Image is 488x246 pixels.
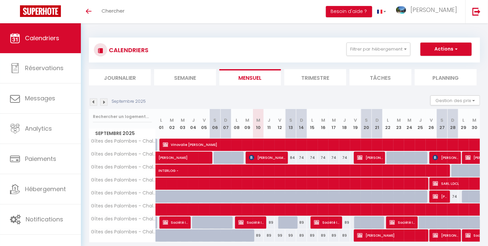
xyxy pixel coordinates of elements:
span: Gîtes des Palombes - Chalet Bleu [90,152,157,157]
span: [PERSON_NAME] [249,151,286,164]
span: Notifications [26,215,63,223]
abbr: V [430,117,433,123]
div: 74 [339,152,350,164]
div: 89 [339,216,350,229]
button: Gestion des prix [430,95,480,105]
a: INTERLOG - [156,165,166,177]
th: 07 [220,109,231,139]
input: Rechercher un logement... [93,111,152,123]
li: Tâches [350,69,411,85]
img: ... [396,6,406,14]
div: 89 [318,229,329,242]
img: Super Booking [20,5,61,17]
img: logout [472,7,481,16]
span: Chercher [102,7,124,14]
span: [PERSON_NAME] [433,190,447,203]
span: Gîtes des Palombes - Chalet Vert [90,190,157,195]
abbr: M [245,117,249,123]
span: Paiements [25,155,56,163]
a: [PERSON_NAME] [156,152,166,164]
th: 04 [188,109,199,139]
abbr: M [332,117,336,123]
th: 15 [307,109,318,139]
th: 10 [253,109,264,139]
th: 20 [361,109,371,139]
th: 19 [350,109,361,139]
li: Mensuel [219,69,281,85]
th: 30 [469,109,480,139]
span: Réservations [25,64,64,72]
th: 05 [199,109,209,139]
abbr: J [419,117,422,123]
abbr: S [289,117,292,123]
th: 08 [231,109,242,139]
li: Trimestre [284,69,346,85]
div: 99 [285,229,296,242]
abbr: D [224,117,228,123]
abbr: J [268,117,270,123]
div: 74 [447,190,458,203]
abbr: S [214,117,217,123]
th: 27 [437,109,447,139]
li: Semaine [154,69,216,85]
span: Gîtes des Palombes - Chalet Bordeaux [90,216,157,221]
span: Gîtes des Palombes - Chalet Rouge [90,139,157,144]
abbr: M [181,117,185,123]
th: 13 [285,109,296,139]
abbr: M [408,117,412,123]
th: 02 [166,109,177,139]
button: Actions [420,43,472,56]
button: Ouvrir le widget de chat LiveChat [5,3,25,23]
div: 84 [285,152,296,164]
abbr: L [160,117,162,123]
th: 24 [404,109,415,139]
abbr: S [440,117,443,123]
div: 74 [296,152,307,164]
abbr: J [344,117,346,123]
th: 23 [393,109,404,139]
abbr: V [278,117,281,123]
th: 22 [382,109,393,139]
abbr: M [397,117,401,123]
div: 89 [264,229,274,242]
span: [PERSON_NAME] [410,6,457,14]
div: 89 [339,229,350,242]
abbr: V [354,117,357,123]
th: 28 [447,109,458,139]
th: 16 [318,109,329,139]
li: Journalier [89,69,151,85]
abbr: M [473,117,477,123]
h3: CALENDRIERS [107,43,148,58]
p: Septembre 2025 [112,98,146,105]
span: Société Intercap [238,216,264,229]
abbr: L [311,117,313,123]
th: 03 [177,109,188,139]
th: 18 [339,109,350,139]
abbr: J [192,117,195,123]
div: 89 [296,229,307,242]
button: Filtrer par hébergement [347,43,410,56]
th: 12 [275,109,285,139]
div: 74 [307,152,318,164]
span: Septembre 2025 [89,129,155,138]
abbr: D [375,117,379,123]
abbr: L [236,117,238,123]
abbr: M [170,117,174,123]
th: 29 [458,109,469,139]
span: Messages [25,94,55,102]
div: 89 [329,229,339,242]
div: 89 [264,216,274,229]
span: Analytics [25,124,52,133]
span: Gîtes des Palombes - Chalet Jaune [90,229,157,234]
li: Planning [415,69,477,85]
abbr: D [451,117,454,123]
span: [PERSON_NAME] [433,151,458,164]
div: 99 [275,229,285,242]
span: Gîtes des Palombes - Chalet Blanc [90,165,157,170]
div: 89 [253,229,264,242]
span: [PERSON_NAME] [158,148,235,161]
th: 26 [426,109,436,139]
span: Société Intercap [163,216,188,229]
abbr: D [300,117,303,123]
abbr: L [387,117,389,123]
